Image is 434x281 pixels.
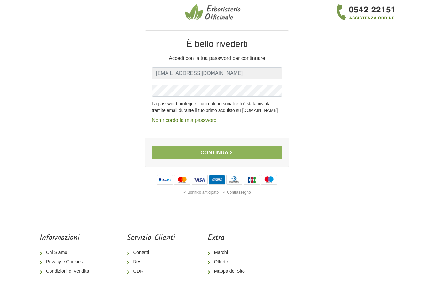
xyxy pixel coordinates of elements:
[40,267,94,276] a: Condizioni di Vendita
[127,248,175,257] a: Contatti
[283,233,394,256] iframe: fb:page Facebook Social Plugin
[127,267,175,276] a: ODR
[208,248,250,257] a: Marchi
[40,248,94,257] a: Chi Siamo
[152,67,282,79] input: Il tuo indirizzo e-mail
[208,233,250,243] h5: Extra
[40,233,94,243] h5: Informazioni
[208,257,250,267] a: Offerte
[208,267,250,276] a: Mappa del Sito
[152,38,282,49] h2: È bello rivederti
[152,98,282,114] small: La password protegge i tuoi dati personali e ti è stata inviata tramite email durante il tuo prim...
[152,146,282,159] button: Continua
[221,188,252,196] div: ✓ Contrassegno
[127,233,175,243] h5: Servizio Clienti
[182,188,220,196] div: ✓ Bonifico anticipato
[40,257,94,267] a: Privacy e Cookies
[185,4,243,21] img: Erboristeria Officinale
[152,117,217,123] a: Non ricordo la mia password
[127,257,175,267] a: Resi
[152,55,282,62] p: Accedi con la tua password per continuare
